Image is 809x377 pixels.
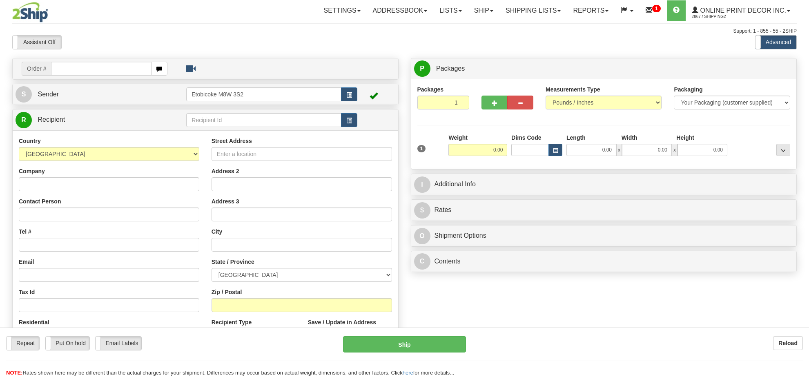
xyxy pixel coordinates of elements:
[566,134,586,142] label: Length
[640,0,667,21] a: 1
[436,65,465,72] span: Packages
[19,167,45,175] label: Company
[652,5,661,12] sup: 1
[12,2,48,22] img: logo2867.jpg
[16,112,32,128] span: R
[616,144,622,156] span: x
[692,13,753,21] span: 2867 / Shipping2
[773,336,803,350] button: Reload
[414,228,430,244] span: O
[672,144,678,156] span: x
[308,318,392,335] label: Save / Update in Address Book
[186,113,341,127] input: Recipient Id
[212,137,252,145] label: Street Address
[367,0,434,21] a: Addressbook
[778,340,798,346] b: Reload
[674,85,702,94] label: Packaging
[212,167,239,175] label: Address 2
[212,288,242,296] label: Zip / Postal
[343,336,466,352] button: Ship
[417,85,444,94] label: Packages
[676,134,694,142] label: Height
[16,86,186,103] a: S Sender
[19,288,35,296] label: Tax Id
[567,0,615,21] a: Reports
[16,86,32,103] span: S
[96,337,141,350] label: Email Labels
[12,28,797,35] div: Support: 1 - 855 - 55 - 2SHIP
[756,36,796,49] label: Advanced
[790,147,808,230] iframe: chat widget
[414,253,430,270] span: C
[19,137,41,145] label: Country
[414,228,794,244] a: OShipment Options
[414,176,794,193] a: IAdditional Info
[433,0,468,21] a: Lists
[414,202,794,219] a: $Rates
[38,116,65,123] span: Recipient
[186,87,341,101] input: Sender Id
[19,197,61,205] label: Contact Person
[499,0,567,21] a: Shipping lists
[22,62,51,76] span: Order #
[212,258,254,266] label: State / Province
[698,7,786,14] span: Online Print Decor Inc.
[686,0,796,21] a: Online Print Decor Inc. 2867 / Shipping2
[212,147,392,161] input: Enter a location
[403,370,413,376] a: here
[511,134,541,142] label: Dims Code
[414,202,430,219] span: $
[6,370,22,376] span: NOTE:
[448,134,467,142] label: Weight
[776,144,790,156] div: ...
[468,0,499,21] a: Ship
[546,85,600,94] label: Measurements Type
[16,112,167,128] a: R Recipient
[622,134,637,142] label: Width
[212,228,222,236] label: City
[46,337,89,350] label: Put On hold
[38,91,59,98] span: Sender
[19,228,31,236] label: Tel #
[7,337,39,350] label: Repeat
[414,253,794,270] a: CContents
[212,197,239,205] label: Address 3
[19,318,49,326] label: Residential
[414,60,430,77] span: P
[414,60,794,77] a: P Packages
[417,145,426,152] span: 1
[318,0,367,21] a: Settings
[414,176,430,193] span: I
[19,258,34,266] label: Email
[212,318,252,326] label: Recipient Type
[13,36,61,49] label: Assistant Off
